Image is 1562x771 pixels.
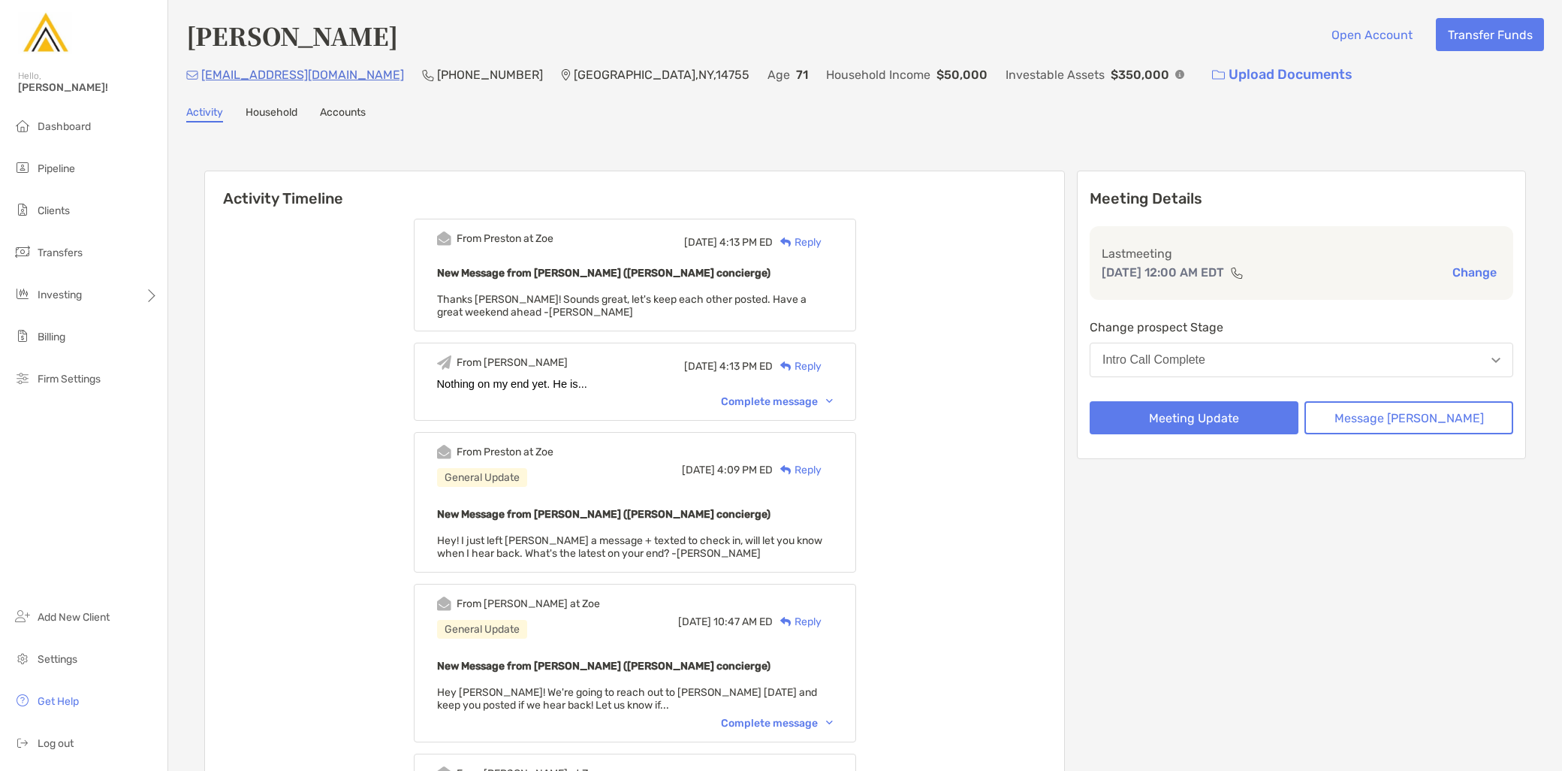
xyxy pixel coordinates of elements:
[14,285,32,303] img: investing icon
[1102,244,1501,263] p: Last meeting
[773,462,822,478] div: Reply
[826,65,930,84] p: Household Income
[721,395,833,408] div: Complete message
[721,717,833,730] div: Complete message
[437,65,543,84] p: [PHONE_NUMBER]
[1202,59,1362,91] a: Upload Documents
[14,733,32,751] img: logout icon
[437,231,451,246] img: Event icon
[38,611,110,624] span: Add New Client
[437,534,822,560] span: Hey! I just left [PERSON_NAME] a message + texted to check in, will let you know when I hear back...
[18,81,158,94] span: [PERSON_NAME]!
[437,508,770,521] b: New Message from [PERSON_NAME] ([PERSON_NAME] concierge)
[38,204,70,217] span: Clients
[437,620,527,639] div: General Update
[38,653,77,666] span: Settings
[38,162,75,175] span: Pipeline
[1304,401,1513,434] button: Message [PERSON_NAME]
[1090,318,1513,337] p: Change prospect Stage
[186,18,398,53] h4: [PERSON_NAME]
[1319,18,1424,51] button: Open Account
[457,356,568,369] div: From [PERSON_NAME]
[713,615,773,628] span: 10:47 AM ED
[320,106,366,122] a: Accounts
[14,369,32,387] img: firm-settings icon
[1448,265,1501,280] button: Change
[1230,267,1244,279] img: communication type
[437,355,451,370] img: Event icon
[561,69,571,81] img: Location Icon
[457,597,600,610] div: From [PERSON_NAME] at Zoe
[18,6,72,60] img: Zoe Logo
[38,373,101,385] span: Firm Settings
[437,445,451,459] img: Event icon
[14,649,32,667] img: settings icon
[1090,343,1513,377] button: Intro Call Complete
[682,464,715,476] span: [DATE]
[437,468,527,487] div: General Update
[1175,70,1184,79] img: Info Icon
[38,289,82,301] span: Investing
[14,327,32,345] img: billing icon
[246,106,297,122] a: Household
[796,65,808,84] p: 71
[780,237,792,247] img: Reply icon
[1090,401,1298,434] button: Meeting Update
[14,607,32,625] img: add_new_client icon
[1006,65,1105,84] p: Investable Assets
[1111,65,1169,84] p: $350,000
[826,399,833,404] img: Chevron icon
[14,243,32,261] img: transfers icon
[457,446,553,458] div: From Preston at Zoe
[437,597,451,611] img: Event icon
[38,695,79,708] span: Get Help
[186,71,198,80] img: Email Icon
[767,65,790,84] p: Age
[773,358,822,374] div: Reply
[437,686,817,712] span: Hey [PERSON_NAME]! We're going to reach out to [PERSON_NAME] [DATE] and keep you posted if we hea...
[1436,18,1544,51] button: Transfer Funds
[457,232,553,245] div: From Preston at Zoe
[14,116,32,135] img: dashboard icon
[780,361,792,371] img: Reply icon
[14,201,32,219] img: clients icon
[773,614,822,630] div: Reply
[38,737,74,750] span: Log out
[437,378,833,390] div: Nothing on my end yet. He is...
[422,69,434,81] img: Phone Icon
[719,236,773,249] span: 4:13 PM ED
[38,331,65,343] span: Billing
[678,615,711,628] span: [DATE]
[38,120,91,133] span: Dashboard
[437,293,807,319] span: Thanks [PERSON_NAME]! Sounds great, let's keep each other posted. Have a great weekend ahead -[PE...
[936,65,988,84] p: $50,000
[437,267,770,280] b: New Message from [PERSON_NAME] ([PERSON_NAME] concierge)
[1102,263,1224,282] p: [DATE] 12:00 AM EDT
[719,360,773,373] span: 4:13 PM ED
[773,234,822,250] div: Reply
[38,246,83,259] span: Transfers
[780,465,792,475] img: Reply icon
[201,65,404,84] p: [EMAIL_ADDRESS][DOMAIN_NAME]
[574,65,749,84] p: [GEOGRAPHIC_DATA] , NY , 14755
[717,464,773,476] span: 4:09 PM ED
[205,171,1064,207] h6: Activity Timeline
[1102,353,1205,367] div: Intro Call Complete
[826,721,833,725] img: Chevron icon
[1212,70,1225,80] img: button icon
[1090,189,1513,208] p: Meeting Details
[684,360,717,373] span: [DATE]
[14,691,32,709] img: get-help icon
[437,660,770,673] b: New Message from [PERSON_NAME] ([PERSON_NAME] concierge)
[186,106,223,122] a: Activity
[684,236,717,249] span: [DATE]
[1491,358,1500,363] img: Open dropdown arrow
[780,617,792,627] img: Reply icon
[14,159,32,177] img: pipeline icon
